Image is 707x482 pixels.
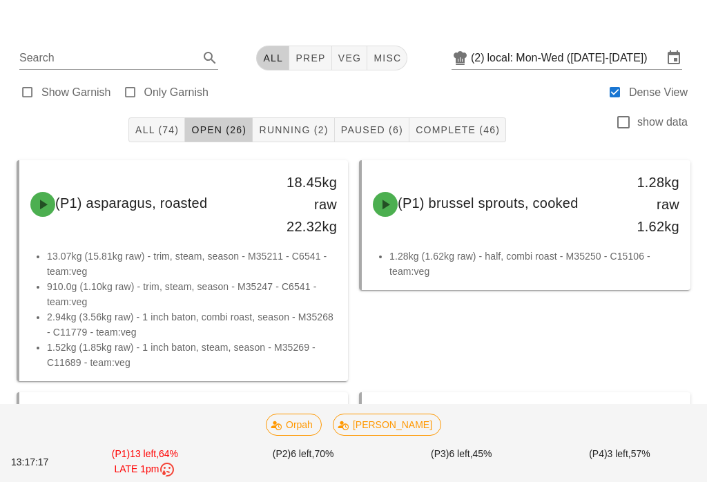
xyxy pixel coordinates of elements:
[128,117,185,142] button: All (74)
[608,448,631,459] span: 3 left,
[342,414,432,435] span: [PERSON_NAME]
[398,195,579,211] span: (P1) brussel sprouts, cooked
[340,124,403,135] span: Paused (6)
[291,448,314,459] span: 6 left,
[258,124,328,135] span: Running (2)
[415,124,500,135] span: Complete (46)
[389,249,679,279] li: 1.28kg (1.62kg raw) - half, combi roast - M35250 - C15106 - team:veg
[253,117,334,142] button: Running (2)
[332,46,368,70] button: veg
[275,414,313,435] span: Orpah
[47,249,337,279] li: 13.07kg (15.81kg raw) - trim, steam, season - M35211 - C6541 - team:veg
[47,279,337,309] li: 910.0g (1.10kg raw) - trim, steam, season - M35247 - C6541 - team:veg
[144,86,209,99] label: Only Garnish
[191,124,246,135] span: Open (26)
[471,51,487,65] div: (2)
[295,52,325,64] span: prep
[615,171,679,238] div: 1.28kg raw 1.62kg
[273,171,337,238] div: 18.45kg raw 22.32kg
[66,444,224,481] div: (P1) 64%
[41,86,111,99] label: Show Garnish
[629,86,688,99] label: Dense View
[449,448,472,459] span: 6 left,
[55,195,207,211] span: (P1) asparagus, roasted
[289,46,331,70] button: prep
[185,117,253,142] button: Open (26)
[273,403,337,470] div: 26.06kg raw 33.09kg
[373,52,401,64] span: misc
[367,46,407,70] button: misc
[224,444,382,481] div: (P2) 70%
[8,452,66,472] div: 13:17:17
[135,124,179,135] span: All (74)
[409,117,506,142] button: Complete (46)
[615,403,679,470] div: 26.69kg raw 35.23kg
[338,52,362,64] span: veg
[335,117,409,142] button: Paused (6)
[382,444,541,481] div: (P3) 45%
[47,340,337,370] li: 1.52kg (1.85kg raw) - 1 inch baton, steam, season - M35269 - C11689 - team:veg
[256,46,289,70] button: All
[541,444,699,481] div: (P4) 57%
[262,52,283,64] span: All
[47,309,337,340] li: 2.94kg (3.56kg raw) - 1 inch baton, combi roast, season - M35268 - C11779 - team:veg
[637,115,688,129] label: show data
[130,448,159,459] span: 13 left,
[68,461,221,478] div: LATE 1pm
